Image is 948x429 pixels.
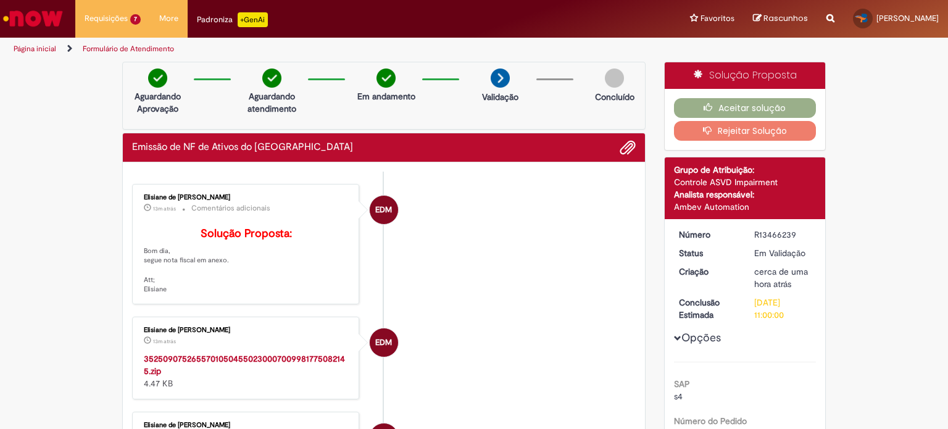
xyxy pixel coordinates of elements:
[674,415,747,427] b: Número do Pedido
[159,12,178,25] span: More
[9,38,623,60] ul: Trilhas de página
[665,62,826,89] div: Solução Proposta
[620,140,636,156] button: Adicionar anexos
[370,196,398,224] div: Elisiane de Moura Cardozo
[754,296,812,321] div: [DATE] 11:00:00
[1,6,65,31] img: ServiceNow
[491,69,510,88] img: arrow-next.png
[674,121,817,141] button: Rejeitar Solução
[674,391,683,402] span: s4
[238,12,268,27] p: +GenAi
[595,91,634,103] p: Concluído
[14,44,56,54] a: Página inicial
[132,142,353,153] h2: Emissão de NF de Ativos do ASVD Histórico de tíquete
[201,227,292,241] b: Solução Proposta:
[144,353,345,377] a: 35250907526557010504550230007009981775082145.zip
[153,338,176,345] span: 13m atrás
[148,69,167,88] img: check-circle-green.png
[754,265,812,290] div: 01/09/2025 08:26:32
[674,378,690,389] b: SAP
[144,194,349,201] div: Elisiane de [PERSON_NAME]
[153,338,176,345] time: 01/09/2025 09:11:14
[754,228,812,241] div: R13466239
[754,247,812,259] div: Em Validação
[670,296,746,321] dt: Conclusão Estimada
[357,90,415,102] p: Em andamento
[153,205,176,212] time: 01/09/2025 09:11:41
[191,203,270,214] small: Comentários adicionais
[376,69,396,88] img: check-circle-green.png
[701,12,734,25] span: Favoritos
[753,13,808,25] a: Rascunhos
[85,12,128,25] span: Requisições
[144,327,349,334] div: Elisiane de [PERSON_NAME]
[670,265,746,278] dt: Criação
[144,352,349,389] div: 4.47 KB
[144,422,349,429] div: Elisiane de [PERSON_NAME]
[242,90,302,115] p: Aguardando atendimento
[375,195,392,225] span: EDM
[670,247,746,259] dt: Status
[674,176,817,188] div: Controle ASVD Impairment
[375,328,392,357] span: EDM
[262,69,281,88] img: check-circle-green.png
[754,266,808,289] time: 01/09/2025 08:26:32
[144,228,349,294] p: Bom dia, segue nota fiscal em anexo. Att; Elisiane
[674,188,817,201] div: Analista responsável:
[670,228,746,241] dt: Número
[876,13,939,23] span: [PERSON_NAME]
[763,12,808,24] span: Rascunhos
[130,14,141,25] span: 7
[754,266,808,289] span: cerca de uma hora atrás
[674,201,817,213] div: Ambev Automation
[370,328,398,357] div: Elisiane de Moura Cardozo
[605,69,624,88] img: img-circle-grey.png
[153,205,176,212] span: 13m atrás
[83,44,174,54] a: Formulário de Atendimento
[128,90,188,115] p: Aguardando Aprovação
[482,91,518,103] p: Validação
[674,98,817,118] button: Aceitar solução
[197,12,268,27] div: Padroniza
[674,164,817,176] div: Grupo de Atribuição:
